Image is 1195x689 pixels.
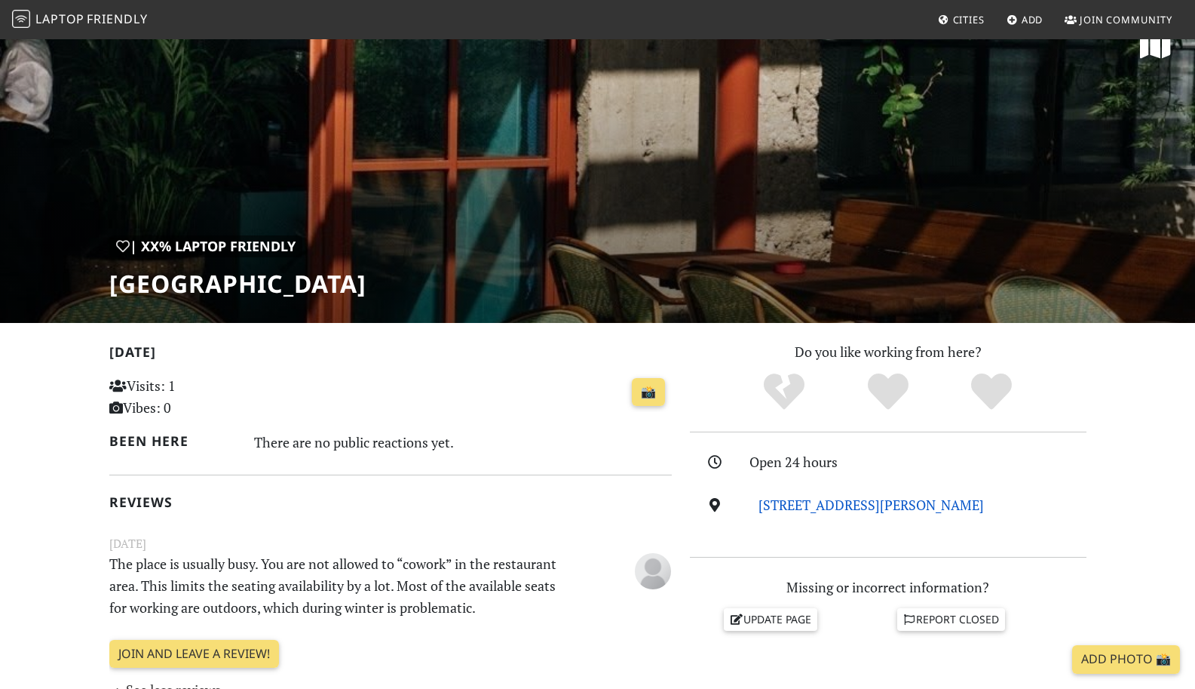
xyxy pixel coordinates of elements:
div: No [732,371,836,413]
h2: Reviews [109,494,672,510]
a: Join Community [1059,6,1178,33]
span: André Pinheiro [635,561,671,579]
img: blank-535327c66bd565773addf3077783bbfce4b00ec00e9fd257753287c682c7fa38.png [635,553,671,589]
span: Friendly [87,11,147,27]
a: [STREET_ADDRESS][PERSON_NAME] [758,496,984,514]
div: There are no public reactions yet. [254,430,672,454]
p: The place is usually busy. You are not allowed to “cowork” in the restaurant area. This limits th... [100,553,584,618]
p: Missing or incorrect information? [690,577,1086,598]
a: 📸 [632,378,665,407]
p: Do you like working from here? [690,341,1086,363]
p: Visits: 1 Vibes: 0 [109,375,285,419]
a: Cities [932,6,991,33]
span: Join Community [1080,13,1172,26]
a: Add [1000,6,1049,33]
span: Cities [953,13,985,26]
a: Join and leave a review! [109,640,279,669]
div: Open 24 hours [749,451,1095,473]
a: Add Photo 📸 [1072,645,1180,674]
div: | XX% Laptop Friendly [109,235,302,257]
a: Update page [724,608,817,631]
span: Laptop [35,11,84,27]
h2: Been here [109,433,237,449]
span: Add [1022,13,1043,26]
h2: [DATE] [109,344,672,366]
a: LaptopFriendly LaptopFriendly [12,7,148,33]
small: [DATE] [100,534,681,553]
h1: [GEOGRAPHIC_DATA] [109,269,366,298]
img: LaptopFriendly [12,10,30,28]
div: Yes [836,371,940,413]
div: Definitely! [939,371,1043,413]
a: Report closed [897,608,1006,631]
